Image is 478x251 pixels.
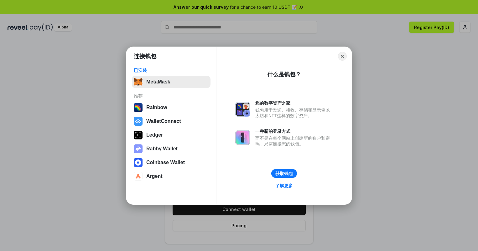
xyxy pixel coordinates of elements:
div: 获取钱包 [275,171,293,176]
div: Ledger [146,132,163,138]
img: svg+xml,%3Csvg%20width%3D%2228%22%20height%3D%2228%22%20viewBox%3D%220%200%2028%2028%22%20fill%3D... [134,158,143,167]
div: 而不是在每个网站上创建新的账户和密码，只需连接您的钱包。 [255,135,333,147]
button: Rainbow [132,101,210,114]
img: svg+xml,%3Csvg%20xmlns%3D%22http%3A%2F%2Fwww.w3.org%2F2000%2Fsvg%22%20fill%3D%22none%22%20viewBox... [235,102,250,117]
div: Coinbase Wallet [146,160,185,165]
div: 已安装 [134,68,209,73]
img: svg+xml,%3Csvg%20xmlns%3D%22http%3A%2F%2Fwww.w3.org%2F2000%2Fsvg%22%20fill%3D%22none%22%20viewBox... [134,144,143,153]
a: 了解更多 [272,182,297,190]
div: Argent [146,173,163,179]
img: svg+xml,%3Csvg%20width%3D%22120%22%20height%3D%22120%22%20viewBox%3D%220%200%20120%20120%22%20fil... [134,103,143,112]
div: 了解更多 [275,183,293,188]
div: 您的数字资产之家 [255,100,333,106]
button: Close [338,52,347,61]
div: MetaMask [146,79,170,85]
div: 什么是钱包？ [267,71,301,78]
div: Rainbow [146,105,167,110]
div: WalletConnect [146,118,181,124]
button: Rabby Wallet [132,143,210,155]
img: svg+xml,%3Csvg%20width%3D%2228%22%20height%3D%2228%22%20viewBox%3D%220%200%2028%2028%22%20fill%3D... [134,172,143,181]
img: svg+xml,%3Csvg%20width%3D%2228%22%20height%3D%2228%22%20viewBox%3D%220%200%2028%2028%22%20fill%3D... [134,117,143,126]
button: 获取钱包 [271,169,297,178]
button: Ledger [132,129,210,141]
button: WalletConnect [132,115,210,128]
img: svg+xml,%3Csvg%20xmlns%3D%22http%3A%2F%2Fwww.w3.org%2F2000%2Fsvg%22%20width%3D%2228%22%20height%3... [134,131,143,139]
h1: 连接钱包 [134,53,156,60]
img: svg+xml,%3Csvg%20fill%3D%22none%22%20height%3D%2233%22%20viewBox%3D%220%200%2035%2033%22%20width%... [134,78,143,86]
div: Rabby Wallet [146,146,178,152]
div: 推荐 [134,93,209,99]
button: Coinbase Wallet [132,156,210,169]
div: 钱包用于发送、接收、存储和显示像以太坊和NFT这样的数字资产。 [255,107,333,118]
button: MetaMask [132,76,210,88]
div: 一种新的登录方式 [255,128,333,134]
img: svg+xml,%3Csvg%20xmlns%3D%22http%3A%2F%2Fwww.w3.org%2F2000%2Fsvg%22%20fill%3D%22none%22%20viewBox... [235,130,250,145]
button: Argent [132,170,210,183]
